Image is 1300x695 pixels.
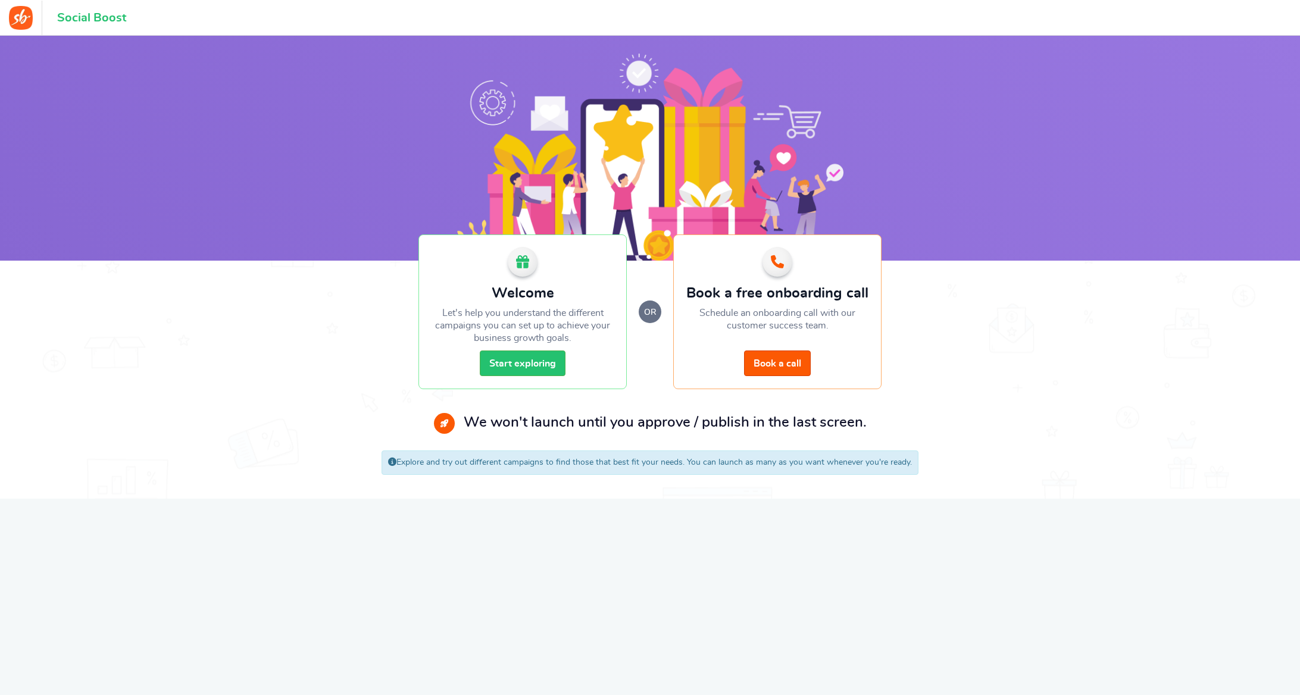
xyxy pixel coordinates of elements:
span: Schedule an onboarding call with our customer success team. [699,308,855,330]
h1: Social Boost [57,11,126,24]
div: Explore and try out different campaigns to find those that best fit your needs. You can launch as... [382,450,918,475]
span: Let's help you understand the different campaigns you can set up to achieve your business growth ... [435,308,610,343]
img: Social Boost [457,54,843,261]
p: We won't launch until you approve / publish in the last screen. [464,413,867,433]
h2: Welcome [431,286,614,301]
h2: Book a free onboarding call [686,286,869,301]
a: Book a call [744,350,811,376]
a: Start exploring [480,350,565,376]
small: or [639,300,661,323]
img: Social Boost [9,6,33,30]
